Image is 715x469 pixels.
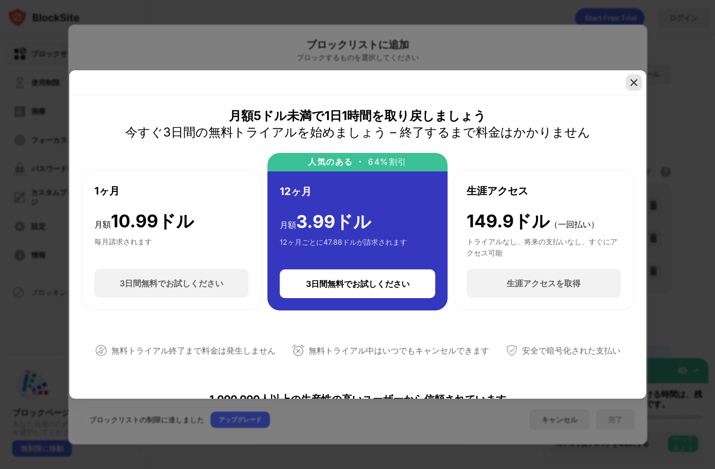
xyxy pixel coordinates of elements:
font: 生涯アクセス [467,185,528,197]
font: 3.99 [296,211,335,232]
font: 1ヶ月 [94,185,120,197]
font: 10.99 [111,210,158,231]
font: 無料トライアル終了まで料金は発生しません [111,345,276,356]
font: 64%割引 [368,157,407,167]
font: 毎月請求されます [94,237,152,246]
font: 3日間無料でお試しください [120,278,223,288]
img: 安全な支払い [506,344,518,357]
font: 149.9ドル [467,210,550,231]
font: ドル [158,210,194,231]
font: 今すぐ3日間の無料トライアルを始めましょう – 終了するまで料金はかかりません [125,125,590,140]
font: （一回払い） [550,219,599,229]
img: 支払わない [95,344,107,357]
font: 12ヶ月 [280,185,312,198]
font: トライアルなし、将来の支払いなし、すぐにアクセス可能 [467,237,617,257]
img: いつでもキャンセル可能 [292,344,304,357]
font: 1,000,000人以上の生産性の高いユーザーから信頼されています [209,393,506,405]
font: 月額 [94,219,111,229]
font: 月額5ドル未満で1日1時間を取り戻しましょう [229,108,486,123]
font: 生涯アクセスを取得 [507,278,581,288]
font: 人気のある ・ [308,157,365,167]
font: 12ヶ月ごとに47.88ドルが請求されます [280,238,407,246]
font: 3日間無料でお試しください [306,279,410,289]
font: 安全で暗号化された支払い [522,345,621,356]
font: ドル [335,211,371,232]
font: 無料トライアル中はいつでもキャンセルできます [308,345,489,356]
font: 月額 [280,220,296,230]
